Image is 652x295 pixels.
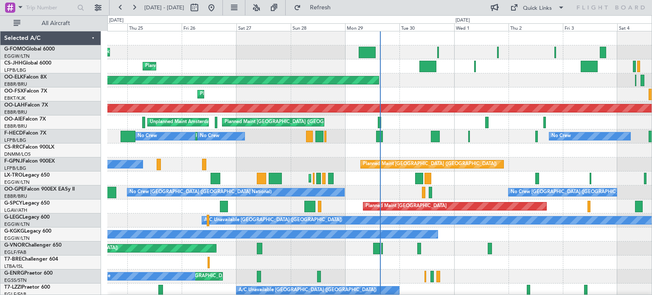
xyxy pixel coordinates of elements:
a: LFPB/LBG [4,67,26,73]
a: EGSS/STN [4,277,27,284]
a: G-LEGCLegacy 600 [4,215,50,220]
div: No Crew [138,130,157,143]
div: Unplanned Maint Amsterdam (Schiphol) [150,116,236,129]
span: OO-ELK [4,75,23,80]
a: LX-TROLegacy 650 [4,173,50,178]
span: LX-TRO [4,173,22,178]
div: No Crew [200,130,219,143]
a: EBBR/BRU [4,109,27,115]
input: Trip Number [26,1,75,14]
div: Fri 26 [182,23,236,31]
div: Thu 25 [127,23,182,31]
a: G-SPCYLegacy 650 [4,201,50,206]
a: G-FOMOGlobal 6000 [4,47,55,52]
a: DNMM/LOS [4,151,31,157]
a: OO-LAHFalcon 7X [4,103,48,108]
button: Refresh [290,1,341,14]
div: Thu 2 [509,23,563,31]
a: EGGW/LTN [4,179,30,185]
span: CS-JHH [4,61,22,66]
a: T7-LZZIPraetor 600 [4,285,50,290]
div: Fri 3 [563,23,617,31]
div: [DATE] [109,17,124,24]
span: OO-FSX [4,89,24,94]
div: Planned Maint [GEOGRAPHIC_DATA] [365,200,447,213]
span: OO-AIE [4,117,22,122]
span: Refresh [303,5,338,11]
a: LFPB/LBG [4,137,26,143]
div: Planned Maint [GEOGRAPHIC_DATA] ([GEOGRAPHIC_DATA]) [145,60,279,73]
div: Sun 28 [291,23,345,31]
span: [DATE] - [DATE] [144,4,184,11]
span: OO-LAH [4,103,25,108]
a: EGGW/LTN [4,235,30,242]
a: LGAV/ATH [4,207,27,214]
a: EGLF/FAB [4,249,26,256]
span: G-VNOR [4,243,25,248]
div: Mon 29 [345,23,399,31]
a: G-ENRGPraetor 600 [4,271,53,276]
div: Sat 27 [236,23,291,31]
a: OO-ELKFalcon 8X [4,75,47,80]
a: T7-BREChallenger 604 [4,257,58,262]
a: OO-FSXFalcon 7X [4,89,47,94]
span: CS-RRC [4,145,22,150]
a: F-GPNJFalcon 900EX [4,159,55,164]
span: OO-GPE [4,187,24,192]
div: Tue 30 [399,23,454,31]
a: EBBR/BRU [4,81,27,87]
div: No Crew [551,130,571,143]
a: CS-RRCFalcon 900LX [4,145,54,150]
div: Quick Links [523,4,552,13]
a: EGGW/LTN [4,53,30,59]
div: [DATE] [455,17,470,24]
span: F-GPNJ [4,159,22,164]
span: G-LEGC [4,215,22,220]
span: G-ENRG [4,271,24,276]
a: EBBR/BRU [4,123,27,129]
div: Planned Maint [GEOGRAPHIC_DATA] ([GEOGRAPHIC_DATA]) [363,158,497,171]
span: G-FOMO [4,47,26,52]
a: CS-JHHGlobal 6000 [4,61,51,66]
div: Planned Maint Kortrijk-[GEOGRAPHIC_DATA] [200,88,299,101]
a: EBBR/BRU [4,193,27,199]
div: Wed 1 [454,23,509,31]
a: F-HECDFalcon 7X [4,131,46,136]
div: No Crew [GEOGRAPHIC_DATA] ([GEOGRAPHIC_DATA] National) [129,186,272,199]
span: G-SPCY [4,201,22,206]
button: Quick Links [506,1,569,14]
a: OO-AIEFalcon 7X [4,117,46,122]
button: All Aircraft [9,17,92,30]
a: G-VNORChallenger 650 [4,243,62,248]
a: EBKT/KJK [4,95,25,101]
a: LFPB/LBG [4,165,26,171]
span: All Aircraft [22,20,90,26]
div: Planned Maint [GEOGRAPHIC_DATA] ([GEOGRAPHIC_DATA]) [225,116,358,129]
a: OO-GPEFalcon 900EX EASy II [4,187,75,192]
span: T7-LZZI [4,285,22,290]
span: G-KGKG [4,229,24,234]
div: A/C Unavailable [GEOGRAPHIC_DATA] ([GEOGRAPHIC_DATA]) [204,214,342,227]
a: G-KGKGLegacy 600 [4,229,51,234]
span: T7-BRE [4,257,22,262]
span: F-HECD [4,131,23,136]
a: EGGW/LTN [4,221,30,228]
a: LTBA/ISL [4,263,23,270]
